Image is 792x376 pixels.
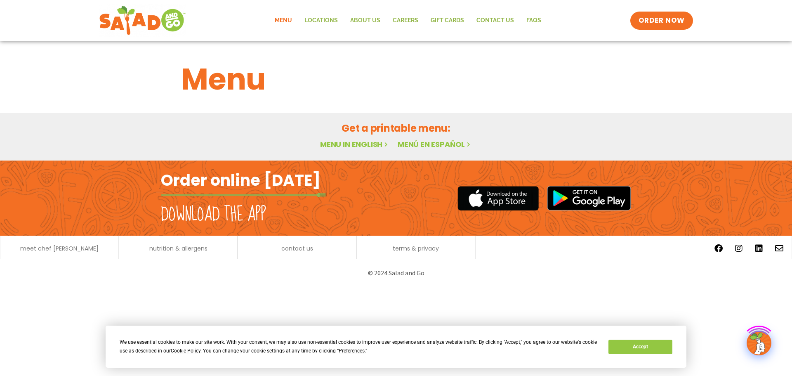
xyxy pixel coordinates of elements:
a: terms & privacy [393,246,439,251]
a: FAQs [520,11,547,30]
span: Preferences [339,348,365,354]
a: ORDER NOW [630,12,693,30]
a: Contact Us [470,11,520,30]
img: appstore [457,185,539,212]
a: Menu [269,11,298,30]
button: Accept [608,340,672,354]
a: GIFT CARDS [424,11,470,30]
p: © 2024 Salad and Go [165,267,627,279]
img: google_play [547,186,631,210]
div: Cookie Consent Prompt [106,326,686,368]
h2: Download the app [161,203,266,226]
a: Careers [387,11,424,30]
a: meet chef [PERSON_NAME] [20,246,99,251]
h2: Get a printable menu: [181,121,611,135]
h1: Menu [181,57,611,102]
img: new-SAG-logo-768×292 [99,4,186,37]
h2: Order online [DATE] [161,170,321,190]
a: Menú en español [398,139,472,149]
a: nutrition & allergens [149,246,207,251]
span: ORDER NOW [639,16,685,26]
div: We use essential cookies to make our site work. With your consent, we may also use non-essential ... [120,338,599,355]
a: About Us [344,11,387,30]
a: Menu in English [320,139,389,149]
span: Cookie Policy [171,348,200,354]
nav: Menu [269,11,547,30]
a: Locations [298,11,344,30]
a: contact us [281,246,313,251]
img: fork [161,193,326,197]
